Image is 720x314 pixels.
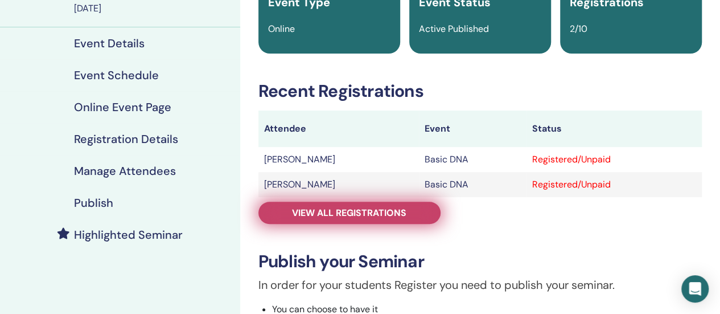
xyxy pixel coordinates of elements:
span: Online [268,23,295,35]
th: Event [419,111,526,147]
div: [DATE] [74,2,233,15]
h3: Recent Registrations [258,81,702,101]
th: Attendee [258,111,419,147]
a: View all registrations [258,202,441,224]
div: Registered/Unpaid [532,178,696,191]
td: Basic DNA [419,172,526,197]
td: [PERSON_NAME] [258,147,419,172]
td: [PERSON_NAME] [258,172,419,197]
h3: Publish your Seminar [258,251,702,272]
div: Open Intercom Messenger [681,275,709,303]
span: View all registrations [292,207,406,219]
div: Registered/Unpaid [532,153,696,166]
h4: Manage Attendees [74,164,176,178]
th: Status [526,111,702,147]
h4: Online Event Page [74,100,171,114]
h4: Registration Details [74,132,178,146]
td: Basic DNA [419,147,526,172]
p: In order for your students Register you need to publish your seminar. [258,276,702,293]
h4: Highlighted Seminar [74,228,183,242]
h4: Event Schedule [74,68,159,82]
span: 2/10 [570,23,587,35]
span: Active Published [419,23,489,35]
h4: Publish [74,196,113,210]
h4: Event Details [74,36,145,50]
